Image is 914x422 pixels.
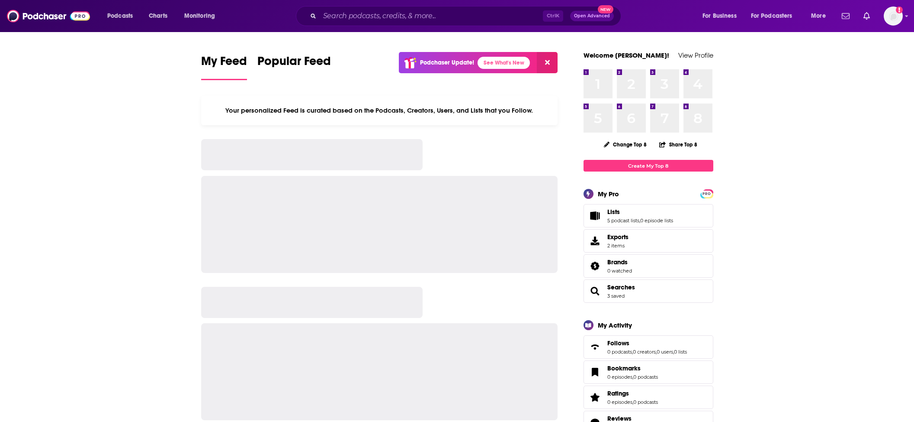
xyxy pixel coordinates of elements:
a: 0 podcasts [633,374,658,380]
a: 0 watched [607,268,632,274]
a: 0 podcasts [607,349,632,355]
span: Bookmarks [584,360,713,384]
a: 0 episode lists [640,217,673,224]
span: Ratings [584,386,713,409]
span: Bookmarks [607,364,641,372]
span: PRO [702,191,712,197]
a: Ratings [587,391,604,403]
span: Charts [149,10,167,22]
img: User Profile [884,6,903,26]
span: , [673,349,674,355]
span: 2 items [607,243,629,249]
button: open menu [805,9,837,23]
a: See What's New [478,57,530,69]
button: Change Top 8 [599,139,652,150]
span: Exports [607,233,629,241]
a: Follows [607,339,687,347]
span: Lists [584,204,713,227]
a: My Feed [201,54,247,80]
button: Open AdvancedNew [570,11,614,21]
a: Searches [607,283,635,291]
span: Searches [584,279,713,303]
a: 5 podcast lists [607,217,639,224]
span: Popular Feed [257,54,331,74]
span: More [811,10,826,22]
a: 0 creators [633,349,656,355]
a: Bookmarks [587,366,604,378]
a: Brands [607,258,632,266]
a: Show notifications dropdown [860,9,873,23]
span: Open Advanced [574,14,610,18]
button: Show profile menu [884,6,903,26]
span: My Feed [201,54,247,74]
span: , [632,399,633,405]
span: , [656,349,657,355]
span: , [632,349,633,355]
a: Popular Feed [257,54,331,80]
a: 0 episodes [607,374,632,380]
span: New [598,5,613,13]
a: Follows [587,341,604,353]
span: Exports [587,235,604,247]
span: Monitoring [184,10,215,22]
input: Search podcasts, credits, & more... [320,9,543,23]
a: Show notifications dropdown [838,9,853,23]
a: Exports [584,229,713,253]
span: Lists [607,208,620,216]
a: Create My Top 8 [584,160,713,172]
a: Bookmarks [607,364,658,372]
a: 0 lists [674,349,687,355]
span: Brands [584,254,713,278]
span: Follows [584,335,713,359]
span: Logged in as lexieflood [884,6,903,26]
span: , [632,374,633,380]
img: Podchaser - Follow, Share and Rate Podcasts [7,8,90,24]
a: 0 episodes [607,399,632,405]
a: Searches [587,285,604,297]
p: Podchaser Update! [420,59,474,66]
a: 3 saved [607,293,625,299]
a: Lists [607,208,673,216]
a: Welcome [PERSON_NAME]! [584,51,669,59]
button: open menu [178,9,226,23]
div: Your personalized Feed is curated based on the Podcasts, Creators, Users, and Lists that you Follow. [201,96,558,125]
a: Lists [587,210,604,222]
svg: Add a profile image [896,6,903,13]
a: View Profile [678,51,713,59]
a: Charts [143,9,173,23]
span: Ctrl K [543,10,563,22]
span: Brands [607,258,628,266]
button: open menu [101,9,144,23]
span: Follows [607,339,629,347]
div: My Pro [598,190,619,198]
button: open menu [745,9,805,23]
button: open menu [696,9,747,23]
div: Search podcasts, credits, & more... [304,6,629,26]
a: 0 podcasts [633,399,658,405]
a: Ratings [607,390,658,397]
span: For Podcasters [751,10,792,22]
span: For Business [702,10,737,22]
a: 0 users [657,349,673,355]
span: Podcasts [107,10,133,22]
span: Ratings [607,390,629,397]
a: PRO [702,190,712,197]
div: My Activity [598,321,632,329]
a: Brands [587,260,604,272]
button: Share Top 8 [659,136,698,153]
